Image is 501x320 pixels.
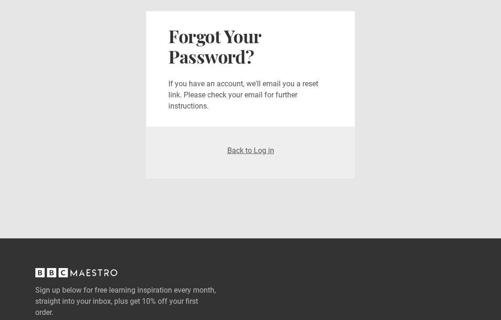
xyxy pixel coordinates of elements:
p: If you have an account, we'll email you a reset link. Please check your email for further instruc... [168,78,333,112]
h2: Forgot Your Password? [168,26,333,67]
svg: BBC Maestro, back to top [35,268,117,277]
label: Sign up below for free learning inspiration every month, straight into your inbox, plus get 10% o... [35,285,239,318]
a: BBC Maestro, back to top [35,271,117,280]
a: Back to Log in [227,146,274,155]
